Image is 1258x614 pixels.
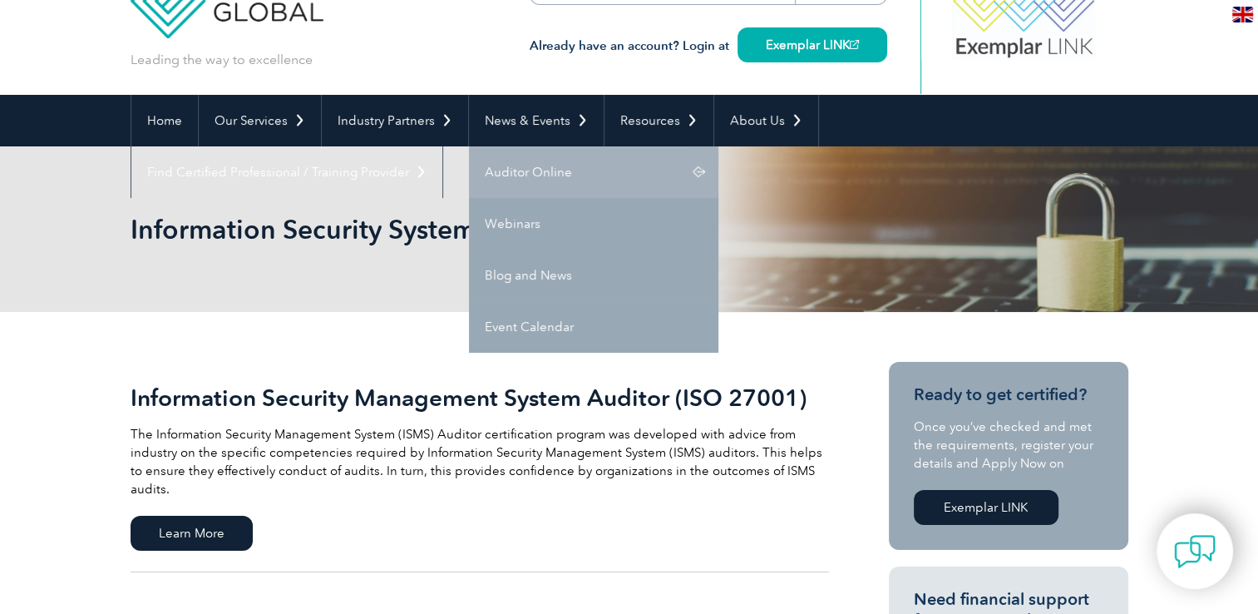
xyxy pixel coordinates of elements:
p: Once you’ve checked and met the requirements, register your details and Apply Now on [914,418,1103,473]
a: Blog and News [469,250,718,301]
a: About Us [714,95,818,146]
a: Auditor Online [469,146,718,198]
a: Industry Partners [322,95,468,146]
h1: Information Security Systems [131,213,769,245]
p: The Information Security Management System (ISMS) Auditor certification program was developed wit... [131,425,829,498]
img: contact-chat.png [1174,531,1216,572]
span: Learn More [131,516,253,551]
img: open_square.png [850,40,859,49]
h3: Ready to get certified? [914,384,1103,405]
a: Find Certified Professional / Training Provider [131,146,442,198]
a: Exemplar LINK [914,490,1058,525]
a: Our Services [199,95,321,146]
a: Home [131,95,198,146]
a: Resources [604,95,713,146]
a: Information Security Management System Auditor (ISO 27001) The Information Security Management Sy... [131,362,829,572]
a: News & Events [469,95,604,146]
a: Event Calendar [469,301,718,353]
h3: Already have an account? Login at [530,36,887,57]
a: Webinars [469,198,718,250]
img: en [1232,7,1253,22]
p: Leading the way to excellence [131,51,313,69]
h2: Information Security Management System Auditor (ISO 27001) [131,384,829,411]
a: Exemplar LINK [738,27,887,62]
